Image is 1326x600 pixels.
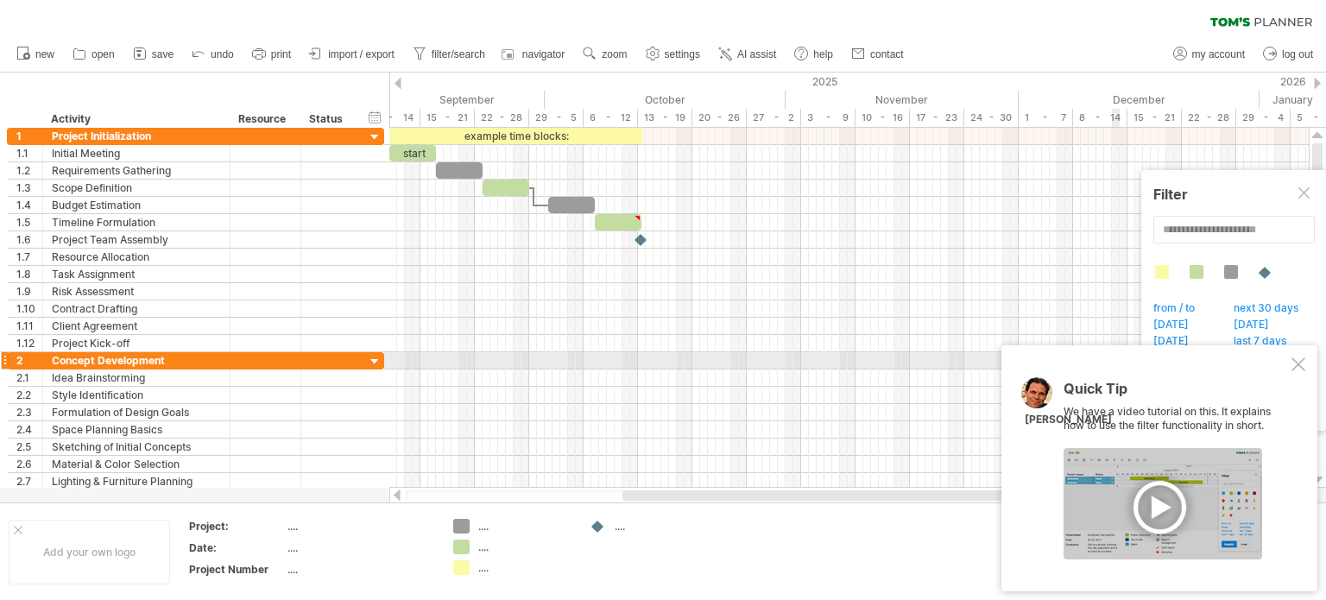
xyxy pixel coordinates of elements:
[1073,109,1127,127] div: 8 - 14
[478,560,572,575] div: ....
[16,369,42,386] div: 2.1
[129,43,179,66] a: save
[1259,43,1318,66] a: log out
[9,520,170,584] div: Add your own logo
[964,109,1019,127] div: 24 - 30
[16,300,42,317] div: 1.10
[790,43,838,66] a: help
[475,109,529,127] div: 22 - 28
[52,369,221,386] div: Idea Brainstorming
[52,300,221,317] div: Contract Drafting
[52,352,221,369] div: Concept Development
[16,352,42,369] div: 2
[786,91,1019,109] div: November 2025
[1064,382,1288,405] div: Quick Tip
[16,456,42,472] div: 2.6
[271,48,291,60] span: print
[584,109,638,127] div: 6 - 12
[52,249,221,265] div: Resource Allocation
[52,214,221,231] div: Timeline Formulation
[52,145,221,161] div: Initial Meeting
[52,456,221,472] div: Material & Color Selection
[16,162,42,179] div: 1.2
[714,43,781,66] a: AI assist
[1025,413,1112,427] div: [PERSON_NAME]
[152,48,174,60] span: save
[692,109,747,127] div: 20 - 26
[1151,334,1201,351] span: [DATE]
[287,519,433,534] div: ....
[16,197,42,213] div: 1.4
[52,180,221,196] div: Scope Definition
[16,145,42,161] div: 1.1
[737,48,776,60] span: AI assist
[287,540,433,555] div: ....
[35,48,54,60] span: new
[1236,109,1291,127] div: 29 - 4
[16,128,42,144] div: 1
[51,111,220,128] div: Activity
[1151,301,1207,319] span: from / to
[813,48,833,60] span: help
[309,111,347,128] div: Status
[856,109,910,127] div: 10 - 16
[68,43,120,66] a: open
[420,109,475,127] div: 15 - 21
[248,43,296,66] a: print
[1231,301,1310,319] span: next 30 days
[16,249,42,265] div: 1.7
[478,519,572,534] div: ....
[389,145,436,161] div: start
[16,318,42,334] div: 1.11
[187,43,239,66] a: undo
[870,48,904,60] span: contact
[641,43,705,66] a: settings
[499,43,570,66] a: navigator
[189,519,284,534] div: Project:
[211,48,234,60] span: undo
[52,197,221,213] div: Budget Estimation
[92,48,115,60] span: open
[52,283,221,300] div: Risk Assessment
[16,404,42,420] div: 2.3
[52,439,221,455] div: Sketching of Initial Concepts
[16,180,42,196] div: 1.3
[545,91,786,109] div: October 2025
[847,43,909,66] a: contact
[52,162,221,179] div: Requirements Gathering
[1127,109,1182,127] div: 15 - 21
[665,48,700,60] span: settings
[16,214,42,231] div: 1.5
[12,43,60,66] a: new
[52,128,221,144] div: Project Initialization
[52,387,221,403] div: Style Identification
[1064,382,1288,559] div: We have a video tutorial on this. It explains how to use the filter functionality in short.
[305,43,400,66] a: import / export
[52,335,221,351] div: Project Kick-off
[16,439,42,455] div: 2.5
[1019,109,1073,127] div: 1 - 7
[16,283,42,300] div: 1.9
[312,91,545,109] div: September 2025
[52,318,221,334] div: Client Agreement
[1153,186,1314,203] div: Filter
[1192,48,1245,60] span: my account
[432,48,485,60] span: filter/search
[1231,318,1281,335] span: [DATE]
[615,519,709,534] div: ....
[16,266,42,282] div: 1.8
[1282,48,1313,60] span: log out
[238,111,291,128] div: Resource
[478,540,572,554] div: ....
[287,562,433,577] div: ....
[529,109,584,127] div: 29 - 5
[52,231,221,248] div: Project Team Assembly
[1019,91,1260,109] div: December 2025
[328,48,395,60] span: import / export
[408,43,490,66] a: filter/search
[52,473,221,489] div: Lighting & Furniture Planning
[52,266,221,282] div: Task Assignment
[801,109,856,127] div: 3 - 9
[52,421,221,438] div: Space Planning Basics
[189,540,284,555] div: Date:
